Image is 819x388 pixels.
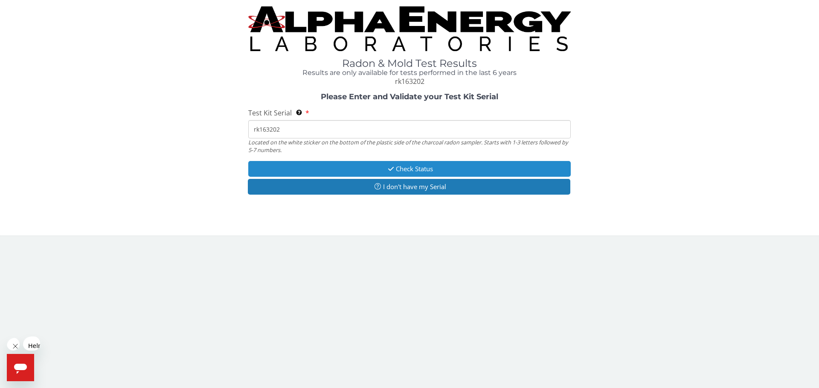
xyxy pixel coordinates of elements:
span: rk163202 [395,77,424,86]
iframe: Close message [7,338,20,351]
span: Test Kit Serial [248,108,292,118]
strong: Please Enter and Validate your Test Kit Serial [321,92,498,101]
h4: Results are only available for tests performed in the last 6 years [248,69,571,77]
div: Located on the white sticker on the bottom of the plastic side of the charcoal radon sampler. Sta... [248,138,571,154]
span: Help [5,6,19,13]
h1: Radon & Mold Test Results [248,58,571,69]
button: I don't have my Serial [248,179,570,195]
iframe: Message from company [23,336,40,351]
iframe: Button to launch messaging window [7,354,34,381]
img: TightCrop.jpg [248,6,571,51]
button: Check Status [248,161,571,177]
